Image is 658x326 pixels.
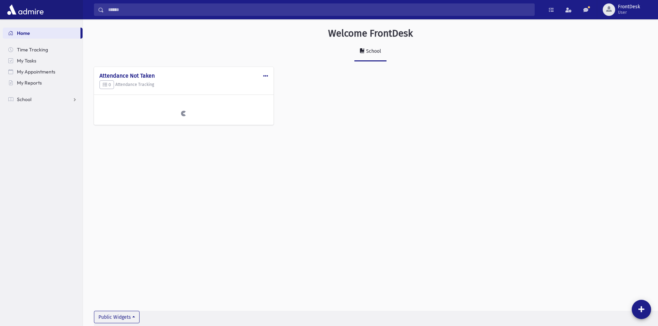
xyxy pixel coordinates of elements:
[104,3,534,16] input: Search
[3,55,83,66] a: My Tasks
[17,47,48,53] span: Time Tracking
[354,42,387,61] a: School
[99,72,268,79] h4: Attendance Not Taken
[618,10,640,15] span: User
[17,96,31,102] span: School
[3,77,83,88] a: My Reports
[3,44,83,55] a: Time Tracking
[99,80,114,89] button: 0
[94,311,140,323] button: Public Widgets
[618,4,640,10] span: FrontDesk
[17,80,42,86] span: My Reports
[365,48,381,54] div: School
[3,66,83,77] a: My Appointments
[99,80,268,89] h5: Attendance Tracking
[17,69,55,75] span: My Appointments
[6,3,45,17] img: AdmirePro
[3,28,80,39] a: Home
[328,28,413,39] h3: Welcome FrontDesk
[3,94,83,105] a: School
[17,58,36,64] span: My Tasks
[103,82,111,87] span: 0
[17,30,30,36] span: Home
